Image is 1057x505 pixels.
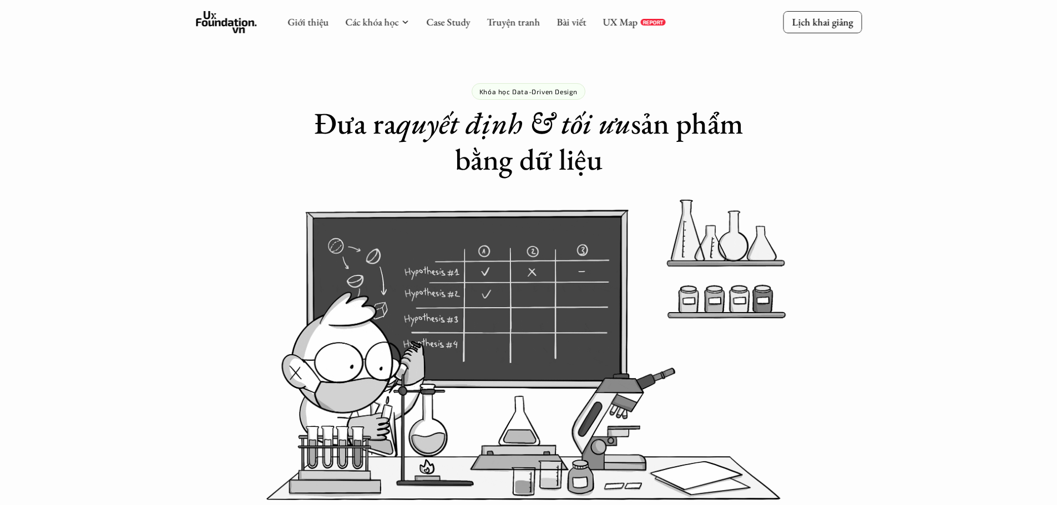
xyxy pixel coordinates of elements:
[487,16,540,28] a: Truyện tranh
[479,88,578,95] p: Khóa học Data-Driven Design
[557,16,586,28] a: Bài viết
[307,105,751,177] h1: Đưa ra sản phẩm bằng dữ liệu
[792,16,853,28] p: Lịch khai giảng
[396,104,631,142] em: quyết định & tối ưu
[603,16,638,28] a: UX Map
[643,19,663,25] p: REPORT
[287,16,328,28] a: Giới thiệu
[783,11,862,33] a: Lịch khai giảng
[345,16,398,28] a: Các khóa học
[426,16,470,28] a: Case Study
[640,19,665,25] a: REPORT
